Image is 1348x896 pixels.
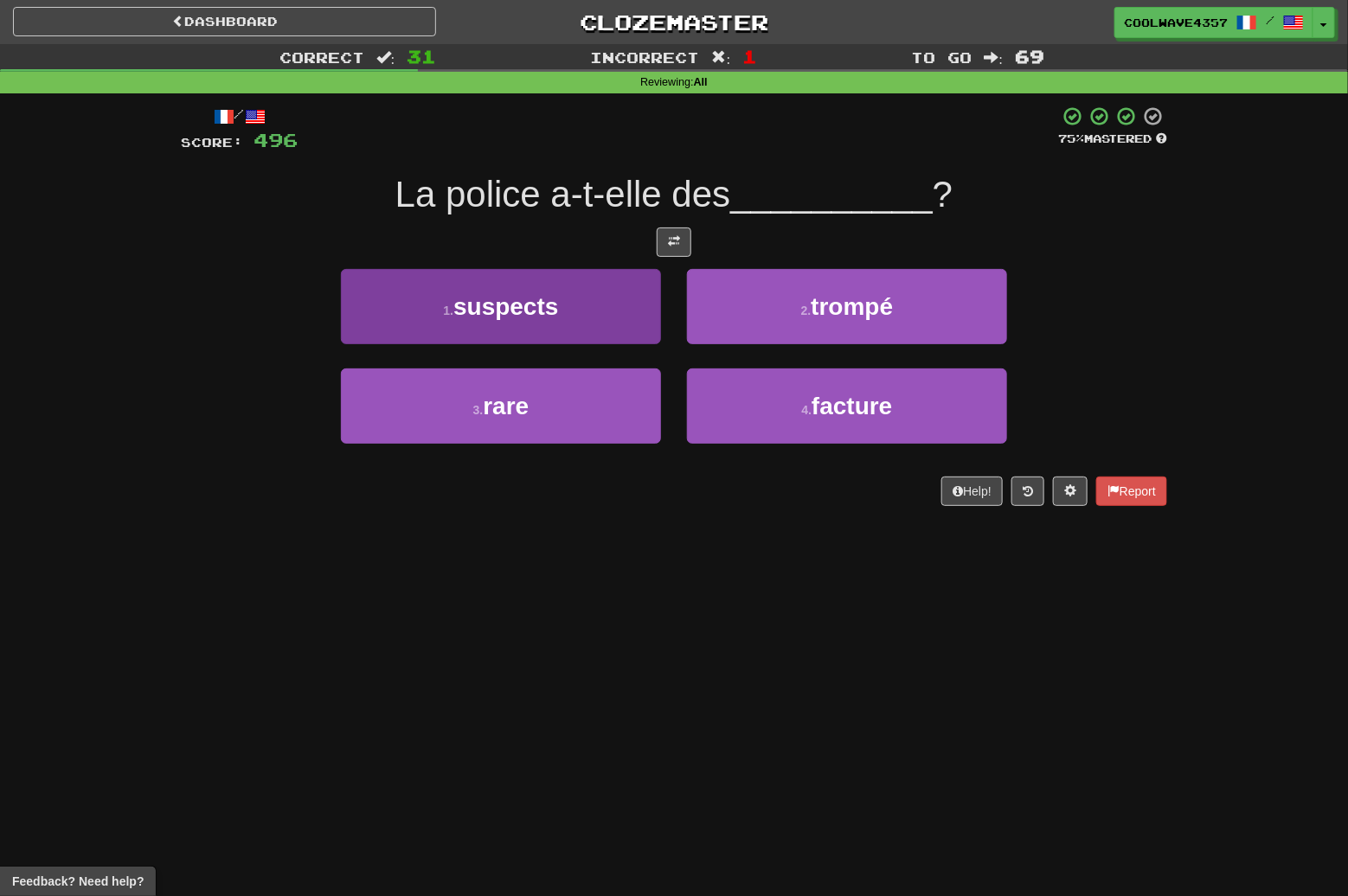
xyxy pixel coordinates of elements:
[12,873,144,890] span: Open feedback widget
[811,293,893,320] span: trompé
[341,269,661,344] button: 1.suspects
[395,174,731,214] span: La police a-t-elle des
[1015,46,1044,67] span: 69
[443,304,453,317] small: 1 .
[1266,14,1274,26] span: /
[181,106,298,127] div: /
[407,46,436,67] span: 31
[376,50,395,65] span: :
[694,76,708,88] strong: All
[473,403,484,417] small: 3 .
[941,477,1003,506] button: Help!
[712,50,731,65] span: :
[801,304,812,317] small: 2 .
[933,174,953,214] span: ?
[462,7,885,37] a: Clozemaster
[1124,15,1228,30] span: CoolWave4357
[181,135,243,150] span: Score:
[985,50,1004,65] span: :
[483,393,529,419] span: rare
[591,48,700,66] span: Incorrect
[1058,131,1084,145] span: 75 %
[1011,477,1044,506] button: Round history (alt+y)
[13,7,436,36] a: Dashboard
[687,368,1007,444] button: 4.facture
[812,393,892,419] span: facture
[1114,7,1313,38] a: CoolWave4357 /
[1096,477,1167,506] button: Report
[657,227,691,257] button: Toggle translation (alt+t)
[912,48,972,66] span: To go
[1058,131,1167,147] div: Mastered
[742,46,757,67] span: 1
[453,293,558,320] span: suspects
[730,174,933,214] span: __________
[254,129,298,150] span: 496
[687,269,1007,344] button: 2.trompé
[279,48,364,66] span: Correct
[341,368,661,444] button: 3.rare
[801,403,812,417] small: 4 .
